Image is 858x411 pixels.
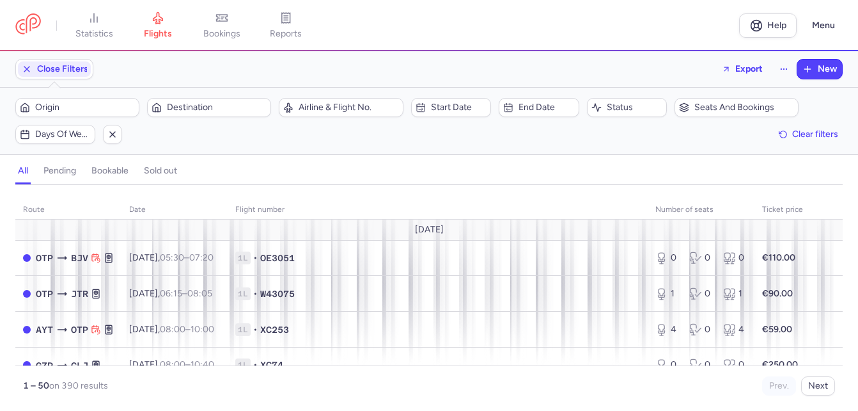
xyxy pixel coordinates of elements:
span: Close Filters [37,64,88,74]
span: JTR [71,287,88,301]
div: 0 [689,359,713,371]
span: [DATE], [129,324,214,335]
div: 1 [655,287,679,300]
span: Status [607,102,662,113]
h4: sold out [144,165,177,177]
span: OTP [36,251,53,265]
div: 4 [655,323,679,336]
span: Clear filters [792,129,838,139]
span: – [160,252,214,263]
time: 10:40 [191,359,214,370]
div: 0 [689,287,713,300]
button: Origin [15,98,139,117]
span: W43075 [260,287,295,300]
span: OTP [36,287,53,301]
th: date [121,200,228,220]
h4: all [18,165,28,177]
a: flights [126,12,190,40]
span: 1L [235,252,251,264]
time: 06:15 [160,288,182,299]
span: • [253,287,258,300]
a: statistics [62,12,126,40]
div: 0 [689,323,713,336]
span: [DATE], [129,252,214,263]
span: • [253,359,258,371]
time: 08:00 [160,359,185,370]
button: Start date [411,98,491,117]
span: Days of week [35,129,91,140]
span: CLJ [71,359,88,373]
span: – [160,288,212,299]
button: Seats and bookings [675,98,799,117]
button: Status [587,98,667,117]
button: Next [801,376,835,396]
div: 0 [723,359,747,371]
button: Clear filters [774,125,843,144]
span: reports [270,28,302,40]
span: GZP [36,359,53,373]
span: 1L [235,287,251,300]
span: Help [767,20,786,30]
th: route [15,200,121,220]
time: 05:30 [160,252,184,263]
button: Days of week [15,125,95,144]
button: Menu [804,13,843,38]
strong: €250.00 [762,359,798,370]
h4: bookable [91,165,129,177]
span: Seats and bookings [694,102,794,113]
button: Destination [147,98,271,117]
strong: €59.00 [762,324,792,335]
div: 0 [689,252,713,264]
div: 0 [723,252,747,264]
a: CitizenPlane red outlined logo [15,13,41,37]
a: bookings [190,12,254,40]
span: Airline & Flight No. [299,102,398,113]
button: Prev. [762,376,796,396]
span: BJV [71,251,88,265]
span: [DATE], [129,359,214,370]
span: 1L [235,323,251,336]
span: XC74 [260,359,283,371]
button: New [797,60,842,79]
span: • [253,323,258,336]
span: [DATE] [415,225,444,235]
span: – [160,359,214,370]
span: bookings [203,28,240,40]
span: New [818,64,837,74]
time: 07:20 [189,252,214,263]
a: reports [254,12,318,40]
span: AYT [36,323,53,337]
a: Help [739,13,797,38]
div: 1 [723,287,747,300]
time: 08:05 [187,288,212,299]
span: – [160,324,214,335]
th: Ticket price [754,200,811,220]
time: 10:00 [191,324,214,335]
time: 08:00 [160,324,185,335]
strong: €90.00 [762,288,793,299]
span: flights [144,28,172,40]
span: XC253 [260,323,289,336]
th: Flight number [228,200,648,220]
span: OTP [71,323,88,337]
button: Export [714,59,771,79]
span: • [253,252,258,264]
h4: pending [43,165,76,177]
span: OE3051 [260,252,295,264]
span: Destination [167,102,267,113]
span: End date [519,102,574,113]
span: Export [735,64,763,74]
span: Start date [431,102,487,113]
span: statistics [75,28,113,40]
div: 0 [655,359,679,371]
span: 1L [235,359,251,371]
strong: 1 – 50 [23,380,49,391]
button: End date [499,98,579,117]
div: 0 [655,252,679,264]
span: on 390 results [49,380,108,391]
div: 4 [723,323,747,336]
th: number of seats [648,200,754,220]
span: [DATE], [129,288,212,299]
span: Origin [35,102,135,113]
strong: €110.00 [762,252,795,263]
